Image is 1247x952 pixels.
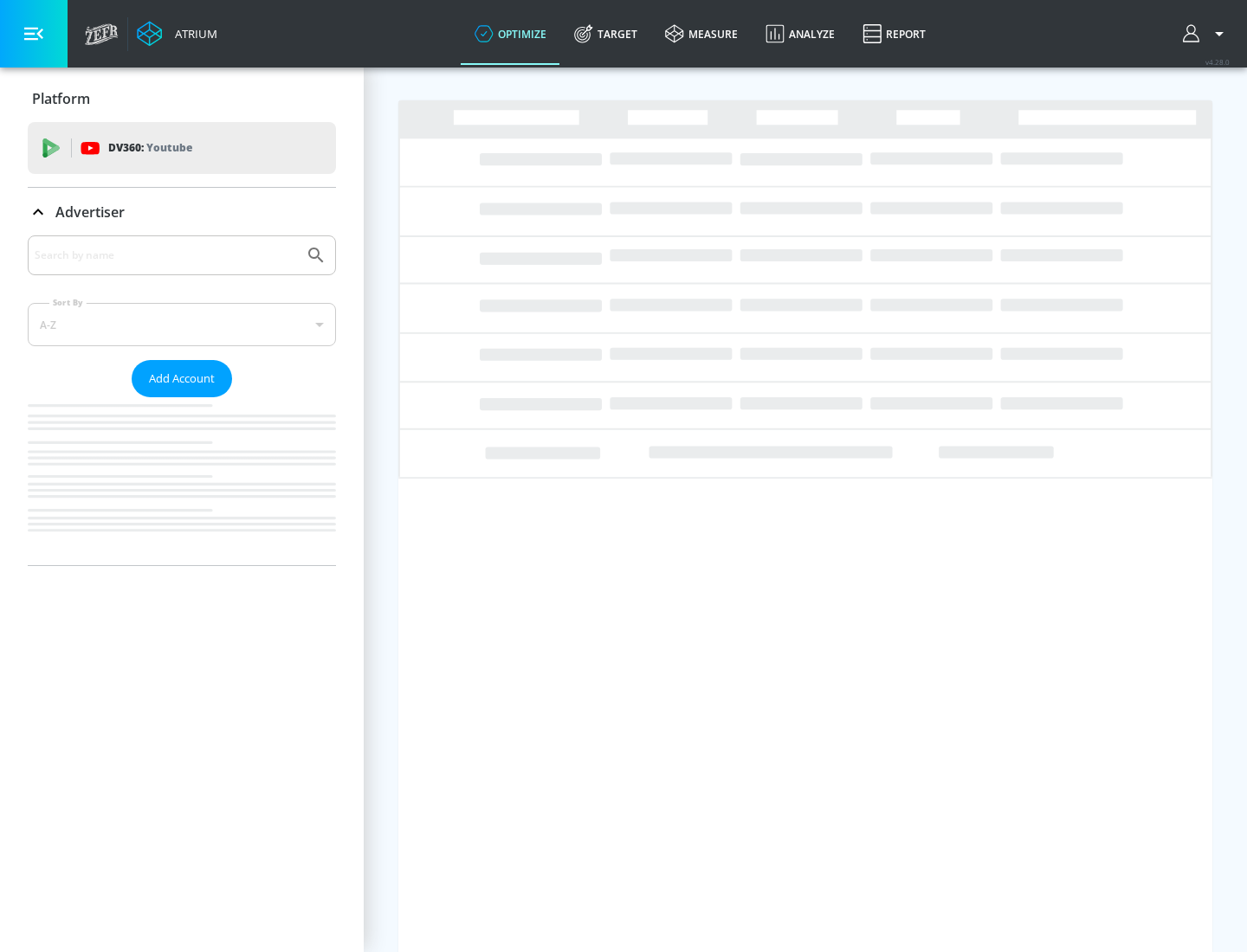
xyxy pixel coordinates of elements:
a: optimize [461,3,560,65]
div: Advertiser [28,188,336,236]
p: Platform [32,89,90,108]
a: Report [849,3,940,65]
a: measure [651,3,752,65]
input: Search by name [35,244,297,267]
a: Target [560,3,651,65]
nav: list of Advertiser [28,397,336,565]
p: DV360: [108,138,192,158]
div: Advertiser [28,235,336,565]
a: Atrium [137,21,217,47]
p: Youtube [146,138,192,157]
p: Advertiser [55,203,125,222]
button: Add Account [132,360,232,397]
label: Sort By [49,297,87,308]
span: Add Account [149,369,215,389]
a: Analyze [752,3,849,65]
div: DV360: Youtube [28,122,336,174]
div: Atrium [168,26,217,42]
div: A-Z [28,303,336,346]
span: v 4.28.0 [1205,57,1230,67]
div: Platform [28,74,336,123]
